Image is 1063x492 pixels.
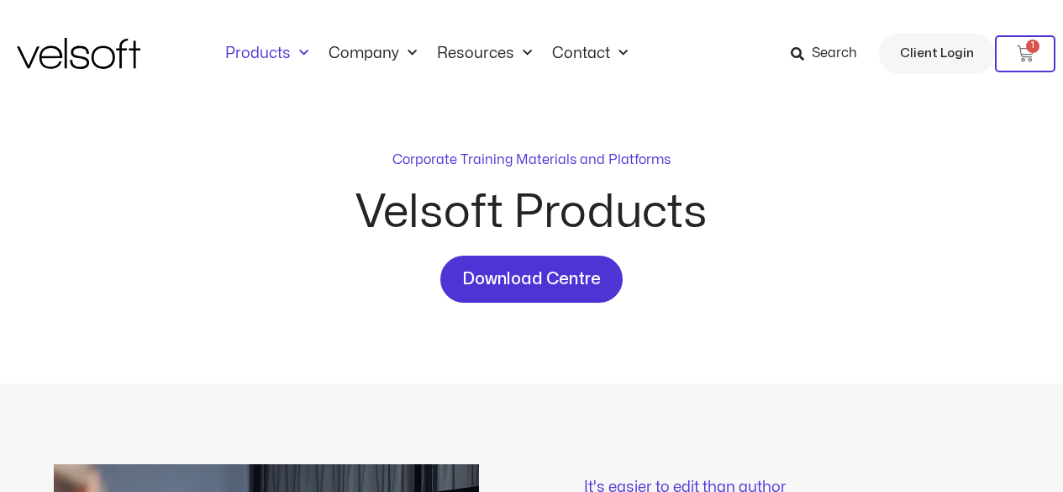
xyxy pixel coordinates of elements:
a: Client Login [879,34,995,74]
a: Download Centre [440,256,623,303]
a: ResourcesMenu Toggle [427,45,542,63]
p: Corporate Training Materials and Platforms [392,150,671,170]
img: Velsoft Training Materials [17,38,140,69]
span: Client Login [900,43,974,65]
a: ProductsMenu Toggle [215,45,318,63]
h2: Velsoft Products [229,190,834,235]
a: CompanyMenu Toggle [318,45,427,63]
span: 1 [1026,40,1039,53]
a: 1 [995,35,1055,72]
nav: Menu [215,45,638,63]
span: Download Centre [462,266,601,293]
span: Search [812,43,857,65]
a: ContactMenu Toggle [542,45,638,63]
a: Search [791,40,869,68]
